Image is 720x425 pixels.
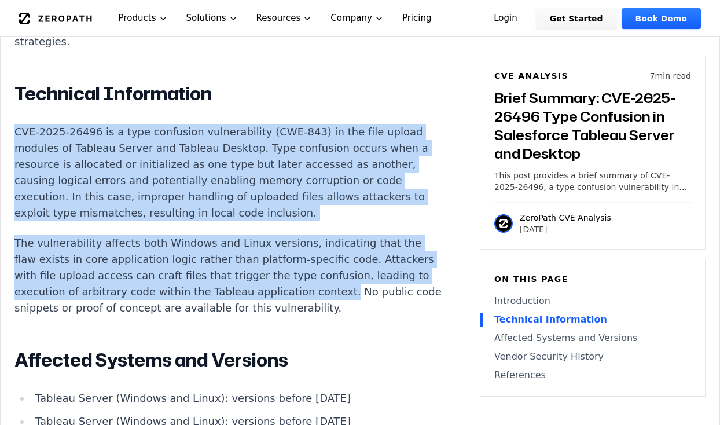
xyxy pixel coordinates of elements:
[622,8,701,29] a: Book Demo
[14,349,445,372] h2: Affected Systems and Versions
[536,8,617,29] a: Get Started
[494,313,691,327] a: Technical Information
[480,8,531,29] a: Login
[494,350,691,364] a: Vendor Security History
[494,331,691,345] a: Affected Systems and Versions
[14,235,445,316] p: The vulnerability affects both Windows and Linux versions, indicating that the flaw exists in cor...
[31,390,445,406] li: Tableau Server (Windows and Linux): versions before [DATE]
[494,294,691,308] a: Introduction
[494,214,513,233] img: ZeroPath CVE Analysis
[494,89,691,163] h3: Brief Summary: CVE-2025-26496 Type Confusion in Salesforce Tableau Server and Desktop
[494,170,691,193] p: This post provides a brief summary of CVE-2025-26496, a type confusion vulnerability in Salesforc...
[520,224,611,235] p: [DATE]
[494,70,568,82] h6: CVE Analysis
[14,82,445,105] h2: Technical Information
[494,273,691,285] h6: On this page
[650,70,691,82] p: 7 min read
[494,368,691,382] a: References
[14,124,445,221] p: CVE-2025-26496 is a type confusion vulnerability (CWE-843) in the file upload modules of Tableau ...
[520,212,611,224] p: ZeroPath CVE Analysis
